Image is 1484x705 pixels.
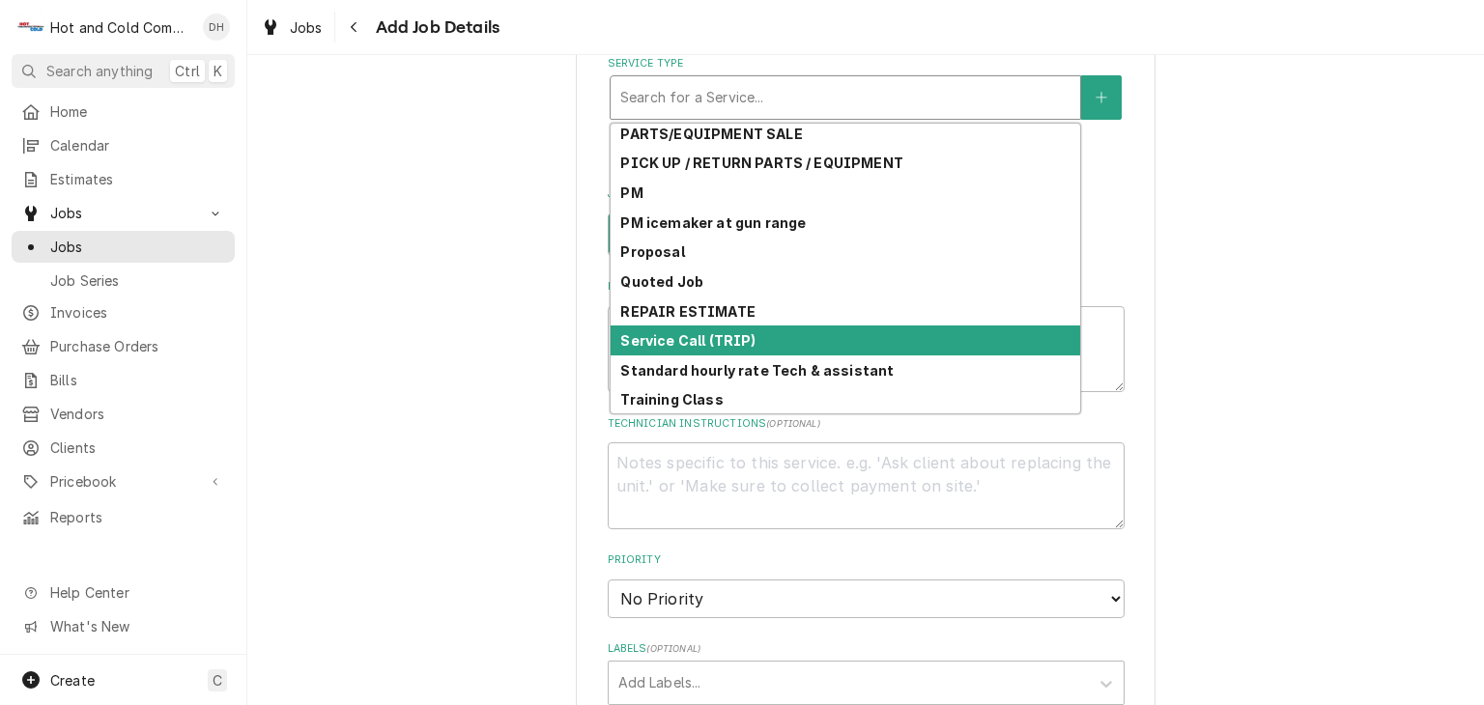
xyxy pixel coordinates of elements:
span: Clients [50,437,225,458]
span: Add Job Details [370,14,499,41]
span: Create [50,672,95,689]
span: ( optional ) [766,418,820,429]
label: Priority [608,552,1125,568]
svg: Create New Service [1096,91,1107,104]
a: Go to What's New [12,610,235,642]
a: Go to Jobs [12,197,235,229]
span: Purchase Orders [50,336,225,356]
div: Technician Instructions [608,416,1125,529]
a: Go to Pricebook [12,465,235,497]
span: Jobs [50,237,225,257]
span: Reports [50,507,225,527]
strong: Proposal [620,243,684,260]
div: Reason For Call [608,279,1125,392]
span: Jobs [290,17,323,38]
span: Invoices [50,302,225,323]
div: Priority [608,552,1125,617]
a: Job Series [12,265,235,296]
span: Ctrl [175,61,200,81]
span: C [213,670,222,691]
a: Invoices [12,296,235,328]
strong: REPAIR ESTIMATE [620,303,755,320]
span: Calendar [50,135,225,155]
a: Calendar [12,129,235,161]
div: H [17,14,44,41]
div: Service Type [608,56,1125,163]
a: Go to Help Center [12,577,235,608]
label: Service Type [608,56,1125,71]
span: ( optional ) [646,643,700,654]
a: Clients [12,432,235,464]
span: Search anything [46,61,153,81]
span: Pricebook [50,471,196,492]
a: Home [12,96,235,127]
div: Hot and Cold Commercial Kitchens, Inc.'s Avatar [17,14,44,41]
strong: PICK UP / RETURN PARTS / EQUIPMENT [620,155,902,171]
label: Job Type [608,186,1125,202]
strong: PARTS/EQUIPMENT SALE [620,126,802,142]
strong: Service Call (TRIP) [620,332,756,349]
textarea: open air cooler leaking, and cooler in back not cooling [608,306,1125,393]
a: Reports [12,501,235,533]
span: Home [50,101,225,122]
a: Jobs [253,12,330,43]
span: Help Center [50,582,223,603]
label: Technician Instructions [608,416,1125,432]
div: DH [203,14,230,41]
a: Jobs [12,231,235,263]
span: Jobs [50,203,196,223]
label: Labels [608,641,1125,657]
strong: PM [620,184,642,201]
a: Estimates [12,163,235,195]
a: Bills [12,364,235,396]
button: Create New Service [1081,75,1122,120]
span: Job Series [50,270,225,291]
label: Reason For Call [608,279,1125,295]
a: Purchase Orders [12,330,235,362]
button: Search anythingCtrlK [12,54,235,88]
span: Vendors [50,404,225,424]
a: Vendors [12,398,235,430]
strong: Training Class [620,391,723,408]
div: Daryl Harris's Avatar [203,14,230,41]
strong: Quoted Job [620,273,703,290]
div: Labels [608,641,1125,704]
div: Job Type [608,186,1125,255]
strong: Standard hourly rate Tech & assistant [620,362,894,379]
span: Bills [50,370,225,390]
button: Navigate back [339,12,370,42]
div: Field Errors [608,120,1125,150]
span: K [214,61,222,81]
div: Hot and Cold Commercial Kitchens, Inc. [50,17,192,38]
span: What's New [50,616,223,636]
span: Estimates [50,169,225,189]
strong: PM icemaker at gun range [620,214,806,231]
